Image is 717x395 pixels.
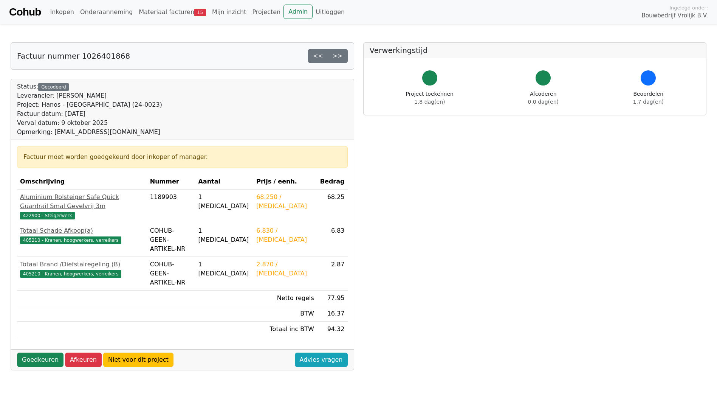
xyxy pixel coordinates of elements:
[633,99,664,105] span: 1.7 dag(en)
[198,260,250,278] div: 1 [MEDICAL_DATA]
[283,5,313,19] a: Admin
[20,226,144,244] a: Totaal Schade Afkoop(a)405210 - Kranen, hoogwerkers, verreikers
[256,193,314,211] div: 68.250 / [MEDICAL_DATA]
[20,193,144,211] div: Aluminium Rolsteiger Safe Quick Guardrail Smal Gevelvrij 3m
[20,226,144,235] div: Totaal Schade Afkoop(a)
[641,11,708,20] span: Bouwbedrijf Vrolijk B.V.
[198,193,250,211] div: 1 [MEDICAL_DATA]
[528,90,559,106] div: Afcoderen
[317,174,348,190] th: Bedrag
[20,212,75,219] span: 422900 - Steigerwerk
[209,5,249,20] a: Mijn inzicht
[253,306,317,322] td: BTW
[17,118,162,128] div: Verval datum: 9 oktober 2025
[249,5,283,20] a: Projecten
[20,260,144,269] div: Totaal Brand /Diefstalregeling (B)
[253,174,317,190] th: Prijs / eenh.
[370,46,700,55] h5: Verwerkingstijd
[17,100,162,109] div: Project: Hanos - [GEOGRAPHIC_DATA] (24-0023)
[317,257,348,291] td: 2.87
[295,353,348,367] a: Advies vragen
[147,174,195,190] th: Nummer
[103,353,173,367] a: Niet voor dit project
[256,260,314,278] div: 2.870 / [MEDICAL_DATA]
[317,223,348,257] td: 6.83
[20,270,121,278] span: 405210 - Kranen, hoogwerkers, verreikers
[65,353,102,367] a: Afkeuren
[17,353,63,367] a: Goedkeuren
[253,322,317,337] td: Totaal inc BTW
[317,322,348,337] td: 94.32
[194,9,206,16] span: 15
[20,260,144,278] a: Totaal Brand /Diefstalregeling (B)405210 - Kranen, hoogwerkers, verreikers
[406,90,454,106] div: Project toekennen
[317,306,348,322] td: 16.37
[198,226,250,244] div: 1 [MEDICAL_DATA]
[17,82,162,137] div: Status:
[414,99,445,105] span: 1.8 dag(en)
[633,90,664,106] div: Beoordelen
[47,5,77,20] a: Inkopen
[136,5,209,20] a: Materiaal facturen15
[313,5,348,20] a: Uitloggen
[9,3,41,21] a: Cohub
[147,190,195,223] td: 1189903
[317,190,348,223] td: 68.25
[253,291,317,306] td: Netto regels
[20,193,144,220] a: Aluminium Rolsteiger Safe Quick Guardrail Smal Gevelvrij 3m422900 - Steigerwerk
[256,226,314,244] div: 6.830 / [MEDICAL_DATA]
[147,223,195,257] td: COHUB-GEEN-ARTIKEL-NR
[308,49,328,63] a: <<
[23,152,341,162] div: Factuur moet worden goedgekeurd door inkoper of manager.
[20,236,121,244] span: 405210 - Kranen, hoogwerkers, verreikers
[195,174,253,190] th: Aantal
[317,291,348,306] td: 77.95
[17,91,162,100] div: Leverancier: [PERSON_NAME]
[669,4,708,11] span: Ingelogd onder:
[17,174,147,190] th: Omschrijving
[17,128,162,137] div: Opmerking: [EMAIL_ADDRESS][DOMAIN_NAME]
[77,5,136,20] a: Onderaanneming
[328,49,348,63] a: >>
[17,109,162,118] div: Factuur datum: [DATE]
[147,257,195,291] td: COHUB-GEEN-ARTIKEL-NR
[17,51,130,61] h5: Factuur nummer 1026401868
[528,99,559,105] span: 0.0 dag(en)
[38,83,69,91] div: Gecodeerd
